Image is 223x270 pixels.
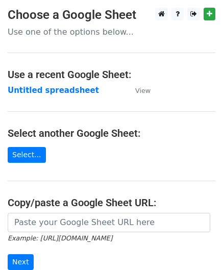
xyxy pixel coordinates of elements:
small: View [135,87,151,94]
p: Use one of the options below... [8,27,215,37]
input: Next [8,254,34,270]
h4: Select another Google Sheet: [8,127,215,139]
input: Paste your Google Sheet URL here [8,213,210,232]
a: Select... [8,147,46,163]
a: Untitled spreadsheet [8,86,99,95]
h3: Choose a Google Sheet [8,8,215,22]
small: Example: [URL][DOMAIN_NAME] [8,234,112,242]
h4: Copy/paste a Google Sheet URL: [8,197,215,209]
h4: Use a recent Google Sheet: [8,68,215,81]
a: View [125,86,151,95]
